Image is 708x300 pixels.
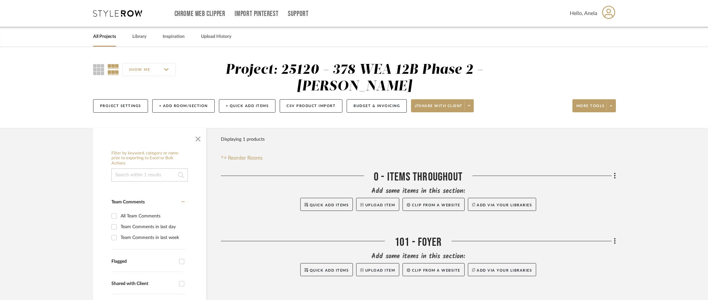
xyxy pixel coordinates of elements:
[356,263,399,276] button: Upload Item
[221,154,263,162] button: Reorder Rooms
[288,11,308,17] a: Support
[225,63,484,93] div: Project: 25120 - 378 WEA 12B Phase 2 - [PERSON_NAME]
[219,99,276,113] button: + Quick Add Items
[300,198,353,211] button: Quick Add Items
[228,154,263,162] span: Reorder Rooms
[221,252,616,261] div: Add some items in this section:
[468,263,536,276] button: Add via your libraries
[280,99,342,113] button: CSV Product Import
[570,9,597,17] span: Hello, Anela
[121,222,183,232] div: Team Comments in last day
[235,11,278,17] a: Import Pinterest
[411,99,474,112] button: Share with client
[163,32,185,41] a: Inspiration
[576,103,605,113] span: More tools
[310,269,349,272] span: Quick Add Items
[201,32,231,41] a: Upload History
[310,203,349,207] span: Quick Add Items
[93,32,116,41] a: All Projects
[572,99,616,112] button: More tools
[347,99,407,113] button: Budget & Invoicing
[191,131,205,144] button: Close
[111,151,188,166] h6: Filter by keyword, category or name prior to exporting to Excel or Bulk Actions
[221,187,616,196] div: Add some items in this section:
[221,133,265,146] div: Displaying 1 products
[403,198,464,211] button: Clip from a website
[132,32,146,41] a: Library
[121,232,183,243] div: Team Comments in last week
[300,263,353,276] button: Quick Add Items
[111,200,145,204] span: Team Comments
[415,103,463,113] span: Share with client
[121,211,183,221] div: All Team Comments
[111,259,176,264] div: Flagged
[152,99,215,113] button: + Add Room/Section
[93,99,148,113] button: Project Settings
[403,263,464,276] button: Clip from a website
[356,198,399,211] button: Upload Item
[174,11,225,17] a: Chrome Web Clipper
[111,281,176,287] div: Shared with Client
[468,198,536,211] button: Add via your libraries
[111,168,188,182] input: Search within 1 results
